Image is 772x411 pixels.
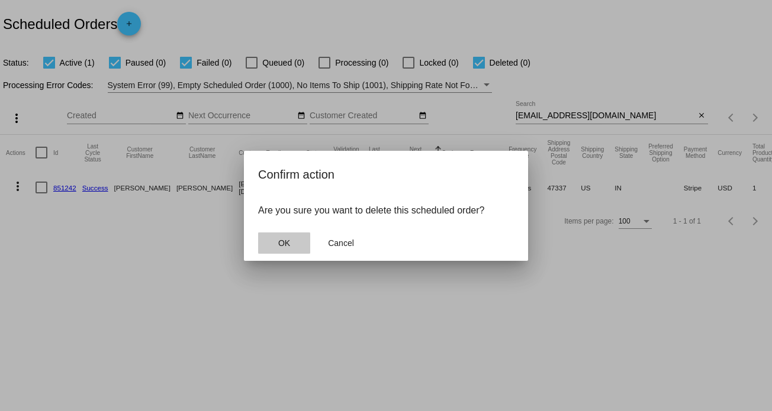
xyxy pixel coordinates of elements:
[258,165,514,184] h2: Confirm action
[258,205,514,216] p: Are you sure you want to delete this scheduled order?
[315,232,367,254] button: Close dialog
[278,238,290,248] span: OK
[328,238,354,248] span: Cancel
[258,232,310,254] button: Close dialog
